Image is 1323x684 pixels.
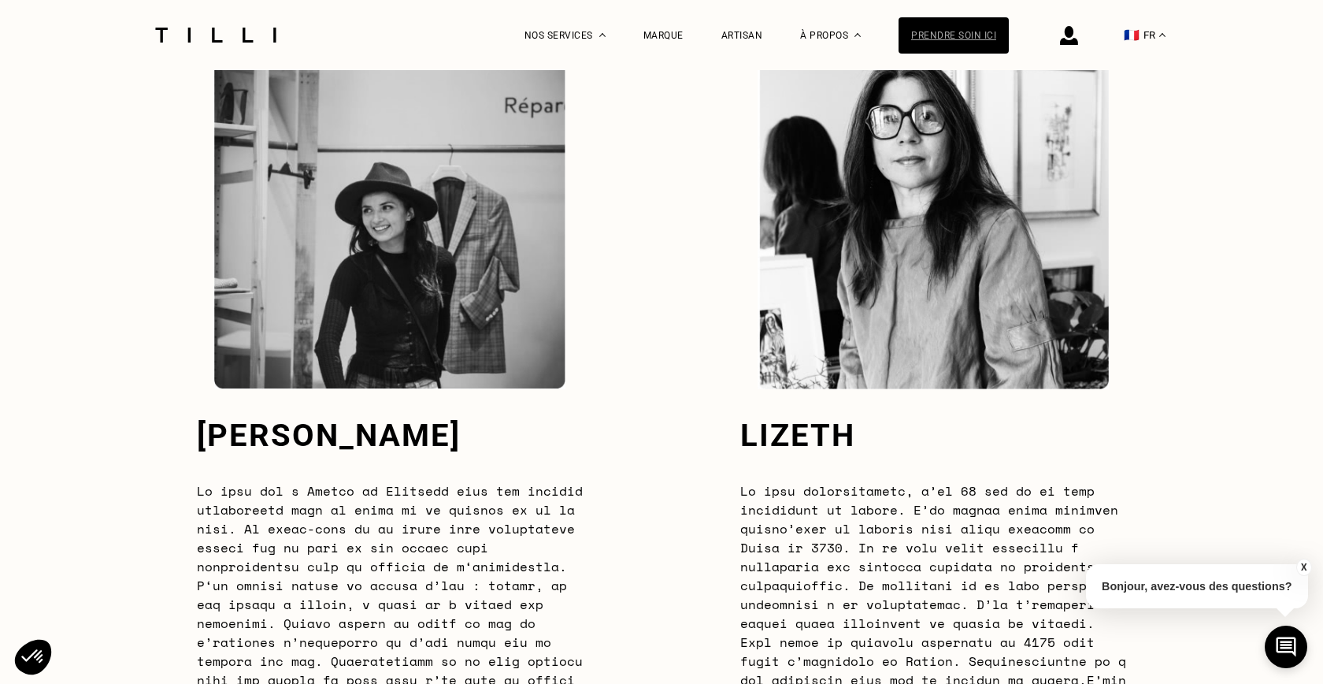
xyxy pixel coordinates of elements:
img: menu déroulant [1159,33,1165,37]
h4: [PERSON_NAME] [197,417,583,454]
a: Prendre soin ici [899,17,1009,54]
a: Artisan [721,30,763,41]
h4: Lizeth [740,417,1126,454]
p: Bonjour, avez-vous des questions? [1086,564,1308,608]
span: 🇫🇷 [1124,28,1140,43]
img: Lizeth [740,50,1126,389]
button: X [1295,559,1311,576]
img: icône connexion [1060,26,1078,45]
a: Marque [643,30,684,41]
img: Menu déroulant [599,33,606,37]
img: Menu déroulant à propos [854,33,861,37]
img: Daniela [197,50,583,389]
img: Logo du service de couturière Tilli [150,28,282,43]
